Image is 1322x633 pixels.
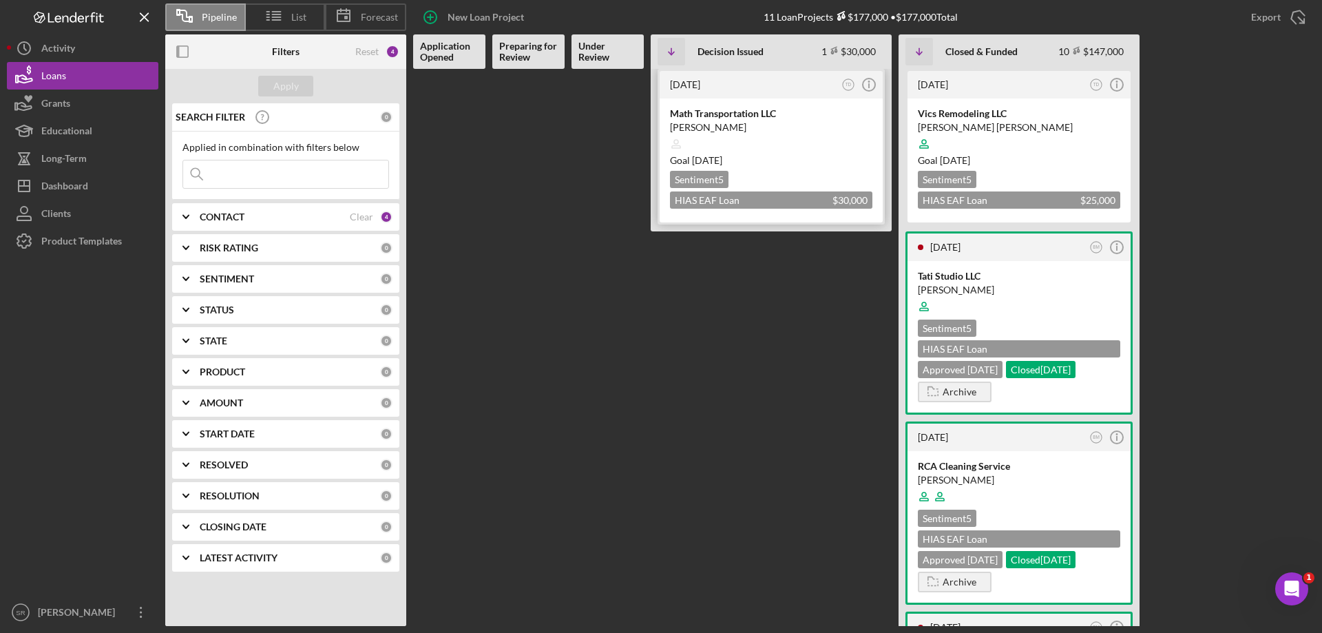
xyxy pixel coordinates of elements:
div: Sentiment 5 [918,320,976,337]
button: TD [1087,76,1106,94]
b: START DATE [200,428,255,439]
b: RESOLVED [200,459,248,470]
b: Under Review [578,41,637,63]
b: Filters [272,46,300,57]
b: SEARCH FILTER [176,112,245,123]
div: Archive [943,572,976,592]
button: TD [839,76,858,94]
time: 2025-08-19 18:06 [918,79,948,90]
div: [PERSON_NAME] [918,283,1120,297]
div: 0 [380,397,392,409]
a: [DATE]TDMath Transportation LLC[PERSON_NAME]Goal [DATE]Sentiment5HIAS EAF Loan Application_[US_ST... [658,69,885,225]
button: Dashboard [7,172,158,200]
div: Dashboard [41,172,88,203]
span: Pipeline [202,12,237,23]
button: Loans [7,62,158,90]
span: $25,000 [1080,194,1115,206]
iframe: Intercom live chat [1275,572,1308,605]
b: Closed & Funded [945,46,1018,57]
div: 0 [380,304,392,316]
b: CONTACT [200,211,244,222]
div: Clients [41,200,71,231]
span: $30,000 [832,194,868,206]
div: 4 [380,211,392,223]
button: Grants [7,90,158,117]
div: Product Templates [41,227,122,258]
div: 0 [380,242,392,254]
button: BM [1087,428,1106,447]
div: Tati Studio LLC [918,269,1120,283]
button: Archive [918,572,992,592]
div: Clear [350,211,373,222]
div: 0 [380,428,392,440]
span: Goal [918,154,970,166]
div: Apply [273,76,299,96]
div: Applied in combination with filters below [182,142,389,153]
div: 0 [380,521,392,533]
button: Long-Term [7,145,158,172]
div: Reset [355,46,379,57]
div: 11 Loan Projects • $177,000 Total [764,11,958,23]
text: BM [1093,625,1100,630]
div: 0 [380,552,392,564]
div: 10 $147,000 [1058,45,1124,57]
button: Archive [918,382,992,402]
span: List [291,12,306,23]
a: [DATE]BMRCA Cleaning Service[PERSON_NAME]Sentiment5HIAS EAF Loan Application_[US_STATE] $15,000Ap... [905,422,1133,605]
div: Closed [DATE] [1006,361,1076,378]
a: [DATE]BMTati Studio LLC[PERSON_NAME]Sentiment5HIAS EAF Loan Application_[US_STATE] $2,000Approved... [905,231,1133,415]
div: [PERSON_NAME] [670,121,872,134]
button: Apply [258,76,313,96]
div: Grants [41,90,70,121]
div: Export [1251,3,1281,31]
div: Loans [41,62,66,93]
div: Approved [DATE] [918,551,1003,568]
a: [DATE]TDVics Remodeling LLC[PERSON_NAME] [PERSON_NAME]Goal [DATE]Sentiment5HIAS EAF Loan Applicat... [905,69,1133,225]
div: Sentiment 5 [670,171,728,188]
text: BM [1093,245,1100,249]
div: 0 [380,366,392,378]
button: Activity [7,34,158,62]
div: Activity [41,34,75,65]
div: Closed [DATE] [1006,551,1076,568]
b: Preparing for Review [499,41,558,63]
text: TD [1093,82,1100,87]
div: Sentiment 5 [918,171,976,188]
button: Product Templates [7,227,158,255]
b: STATUS [200,304,234,315]
div: 0 [380,335,392,347]
div: Vics Remodeling LLC [918,107,1120,121]
b: STATE [200,335,227,346]
text: SR [16,609,25,616]
b: PRODUCT [200,366,245,377]
span: Forecast [361,12,398,23]
div: 0 [380,111,392,123]
b: Decision Issued [697,46,764,57]
time: 10/18/2025 [940,154,970,166]
div: HIAS EAF Loan Application_[US_STATE] $15,000 [918,530,1120,548]
button: Educational [7,117,158,145]
div: New Loan Project [448,3,524,31]
div: $177,000 [833,11,888,23]
time: 2025-05-22 14:23 [930,621,961,633]
div: [PERSON_NAME] [PERSON_NAME] [918,121,1120,134]
button: New Loan Project [413,3,538,31]
a: Clients [7,200,158,227]
div: Math Transportation LLC [670,107,872,121]
div: [PERSON_NAME] [34,599,124,630]
span: Goal [670,154,722,166]
b: SENTIMENT [200,273,254,284]
button: SR[PERSON_NAME] [7,599,158,626]
div: Long-Term [41,145,87,176]
time: 2025-06-03 18:35 [918,431,948,443]
button: Export [1237,3,1315,31]
div: [PERSON_NAME] [918,473,1120,487]
div: HIAS EAF Loan Application_[US_STATE] [670,191,872,209]
div: Archive [943,382,976,402]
